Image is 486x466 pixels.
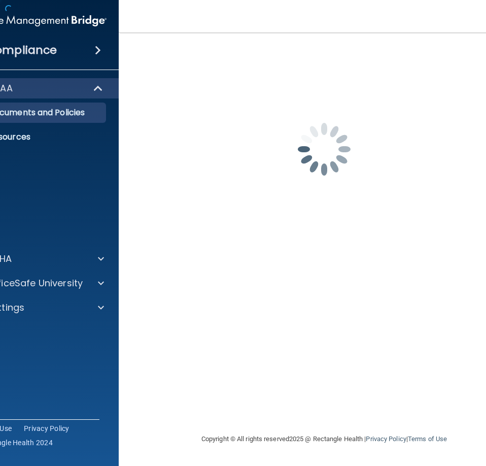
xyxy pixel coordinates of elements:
[366,435,406,443] a: Privacy Policy
[273,98,375,200] img: spinner.e123f6fc.gif
[408,435,447,443] a: Terms of Use
[24,423,70,434] a: Privacy Policy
